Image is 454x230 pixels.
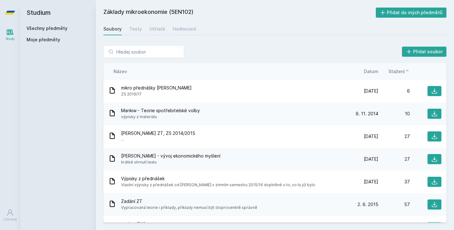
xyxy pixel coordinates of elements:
[121,204,257,211] span: Vypracovaná teorie i příklady, příklady nemusí být stoprocentně správně
[364,156,378,162] span: [DATE]
[364,133,378,140] span: [DATE]
[1,206,19,225] a: Uživatel
[121,91,192,97] span: ZS 2016/17
[378,156,410,162] div: 27
[121,153,220,159] span: [PERSON_NAME] - vývoj ekonomického myšlení
[173,23,196,35] a: Hodnocení
[378,201,410,208] div: 57
[6,37,15,41] div: Study
[1,25,19,44] a: Study
[121,182,315,188] span: Vlastní výpisky z přednášek od [PERSON_NAME] v zimním semestru 2015/16 doplněné o to, co tu již bylo
[378,111,410,117] div: 10
[356,111,378,117] span: 9. 11. 2014
[103,8,376,18] h2: Základy mikroekonomie (5EN102)
[378,88,410,94] div: 6
[121,114,200,120] span: výpisky z materiálu
[402,47,447,57] button: Přidat soubor
[121,221,177,227] span: soubor EKO
[113,68,127,75] button: Název
[103,23,122,35] a: Soubory
[26,26,67,31] a: Všechny předměty
[129,23,142,35] a: Testy
[103,45,184,58] input: Hledej soubor
[26,37,60,43] span: Moje předměty
[149,23,165,35] a: Učitelé
[121,136,195,143] span: ...
[121,130,195,136] span: [PERSON_NAME] ZT, ZS 2014/2015
[129,26,142,32] div: Testy
[388,68,410,75] button: Stažení
[3,217,17,222] div: Uživatel
[173,26,196,32] div: Hodnocení
[121,175,315,182] span: Výpisky z přednášek
[364,68,378,75] button: Datum
[378,179,410,185] div: 37
[149,26,165,32] div: Učitelé
[388,68,405,75] span: Stažení
[121,159,220,165] span: krátké shrnutí textu
[364,179,378,185] span: [DATE]
[358,201,378,208] span: 2. 6. 2015
[121,198,257,204] span: Zadání ZT
[376,8,447,18] button: Přidat do mých předmětů
[364,88,378,94] span: [DATE]
[378,133,410,140] div: 27
[103,26,122,32] div: Soubory
[121,107,200,114] span: Mankiw - Teorie spotřebitelské volby
[121,85,192,91] span: mikro přednášky [PERSON_NAME]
